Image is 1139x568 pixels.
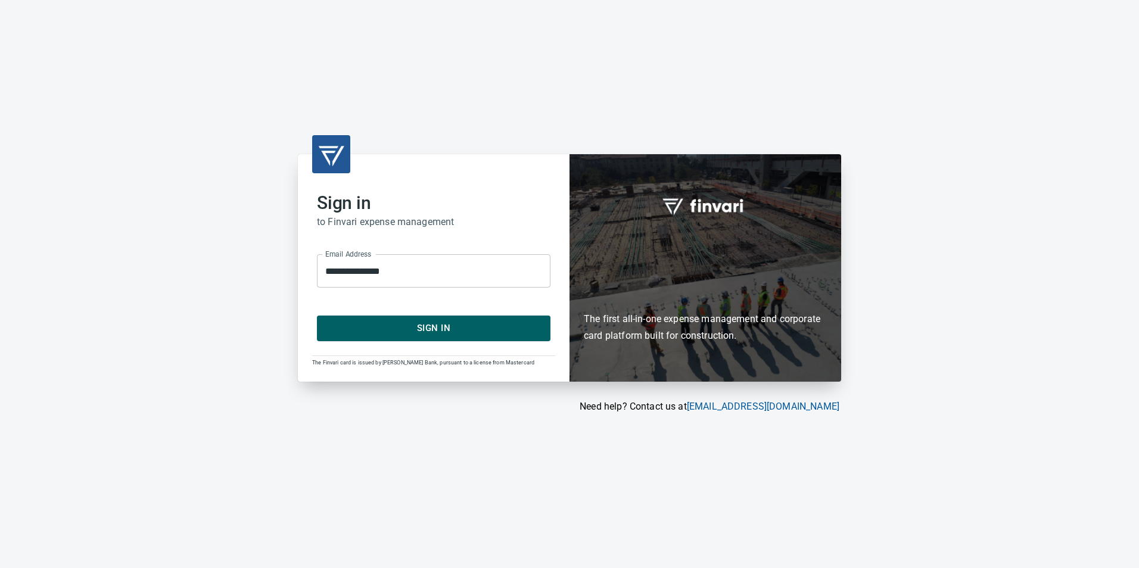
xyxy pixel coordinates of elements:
a: [EMAIL_ADDRESS][DOMAIN_NAME] [687,401,839,412]
img: transparent_logo.png [317,140,346,168]
h2: Sign in [317,192,550,214]
button: Sign In [317,316,550,341]
span: Sign In [330,320,537,336]
div: Finvari [569,154,841,381]
span: The Finvari card is issued by [PERSON_NAME] Bank, pursuant to a license from Mastercard [312,360,534,366]
h6: The first all-in-one expense management and corporate card platform built for construction. [584,242,827,344]
h6: to Finvari expense management [317,214,550,230]
p: Need help? Contact us at [298,400,839,414]
img: fullword_logo_white.png [661,192,750,219]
